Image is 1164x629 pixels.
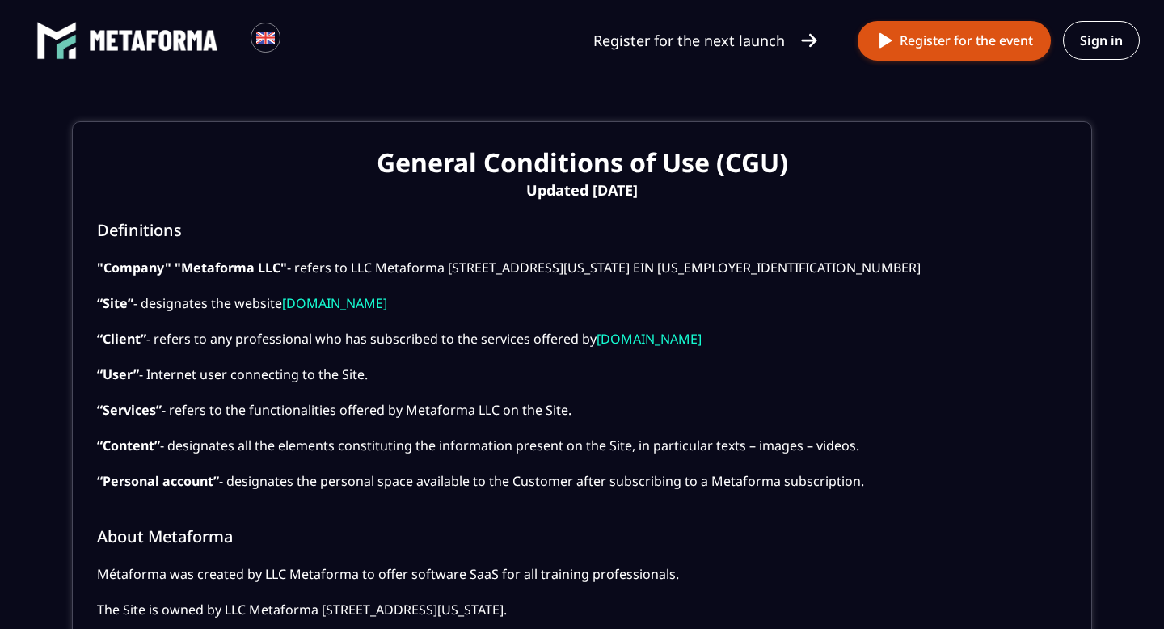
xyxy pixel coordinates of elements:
button: Register for the event [858,21,1051,61]
b: “Personal account” [97,472,219,490]
a: [DOMAIN_NAME] [282,294,387,312]
h1: General Conditions of Use (CGU) [97,146,1067,179]
b: "Company" "Metaforma LLC" [97,259,287,277]
div: Search for option [280,23,320,58]
b: “Site” [97,294,133,312]
img: arrow-right [801,32,817,49]
img: play [875,31,896,51]
input: Search for option [294,31,306,50]
h2: About Metaforma [97,526,1067,547]
img: logo [36,20,77,61]
b: “Client” [97,330,146,348]
span: Updated [DATE] [97,179,1067,201]
b: “Content” [97,437,160,454]
img: logo [89,30,218,51]
p: Register for the next launch [593,29,785,52]
a: [DOMAIN_NAME] [597,330,702,348]
b: “Services” [97,401,162,419]
a: Sign in [1063,21,1140,60]
b: “User” [97,365,139,383]
p: - refers to LLC Metaforma [STREET_ADDRESS][US_STATE] EIN [US_EMPLOYER_IDENTIFICATION_NUMBER] - de... [97,259,1067,490]
h2: Definitions [97,219,1067,241]
img: en [255,27,276,48]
